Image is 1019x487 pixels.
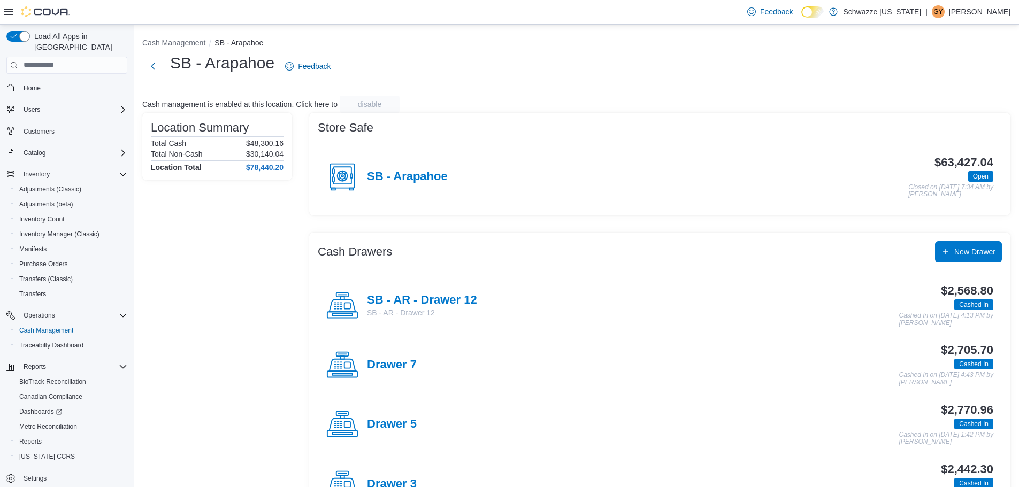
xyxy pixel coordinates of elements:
[11,272,132,287] button: Transfers (Classic)
[19,82,45,95] a: Home
[19,103,127,116] span: Users
[298,61,331,72] span: Feedback
[19,341,83,350] span: Traceabilty Dashboard
[19,360,127,373] span: Reports
[19,245,47,253] span: Manifests
[15,390,127,403] span: Canadian Compliance
[19,146,127,159] span: Catalog
[15,405,66,418] a: Dashboards
[19,168,127,181] span: Inventory
[959,300,989,310] span: Cashed In
[15,375,90,388] a: BioTrack Reconciliation
[246,150,284,158] p: $30,140.04
[15,198,78,211] a: Adjustments (beta)
[954,359,993,369] span: Cashed In
[19,275,73,283] span: Transfers (Classic)
[19,200,73,208] span: Adjustments (beta)
[24,149,45,157] span: Catalog
[367,170,448,184] h4: SB - Arapahoe
[899,372,993,386] p: Cashed In on [DATE] 4:43 PM by [PERSON_NAME]
[11,242,132,257] button: Manifests
[11,374,132,389] button: BioTrack Reconciliation
[19,185,81,194] span: Adjustments (Classic)
[11,212,132,227] button: Inventory Count
[949,5,1010,18] p: [PERSON_NAME]
[214,38,263,47] button: SB - Arapahoe
[15,273,127,285] span: Transfers (Classic)
[19,407,62,416] span: Dashboards
[340,96,400,113] button: disable
[170,52,274,74] h1: SB - Arapahoe
[11,227,132,242] button: Inventory Manager (Classic)
[954,246,995,257] span: New Drawer
[19,377,86,386] span: BioTrack Reconciliation
[246,163,284,172] h4: $78,440.20
[15,435,46,448] a: Reports
[24,474,47,483] span: Settings
[15,390,87,403] a: Canadian Compliance
[973,172,989,181] span: Open
[151,150,203,158] h6: Total Non-Cash
[2,167,132,182] button: Inventory
[743,1,797,22] a: Feedback
[15,243,127,256] span: Manifests
[19,326,73,335] span: Cash Management
[11,197,132,212] button: Adjustments (beta)
[19,290,46,298] span: Transfers
[2,145,132,160] button: Catalog
[899,312,993,327] p: Cashed In on [DATE] 4:13 PM by [PERSON_NAME]
[11,419,132,434] button: Metrc Reconciliation
[19,81,127,95] span: Home
[11,338,132,353] button: Traceabilty Dashboard
[19,125,59,138] a: Customers
[2,308,132,323] button: Operations
[367,293,477,307] h4: SB - AR - Drawer 12
[19,103,44,116] button: Users
[19,472,51,485] a: Settings
[954,299,993,310] span: Cashed In
[2,123,132,139] button: Customers
[11,182,132,197] button: Adjustments (Classic)
[959,359,989,369] span: Cashed In
[15,324,78,337] a: Cash Management
[968,171,993,182] span: Open
[15,273,77,285] a: Transfers (Classic)
[11,449,132,464] button: [US_STATE] CCRS
[15,324,127,337] span: Cash Management
[367,418,417,431] h4: Drawer 5
[151,163,202,172] h4: Location Total
[19,452,75,461] span: [US_STATE] CCRS
[246,139,284,148] p: $48,300.16
[959,419,989,429] span: Cashed In
[843,5,921,18] p: Schwazze [US_STATE]
[11,389,132,404] button: Canadian Compliance
[281,56,335,77] a: Feedback
[15,375,127,388] span: BioTrack Reconciliation
[801,6,824,18] input: Dark Mode
[15,405,127,418] span: Dashboards
[142,56,164,77] button: Next
[941,463,993,476] h3: $2,442.30
[318,245,392,258] h3: Cash Drawers
[19,309,59,322] button: Operations
[15,213,127,226] span: Inventory Count
[2,470,132,486] button: Settings
[21,6,70,17] img: Cova
[11,287,132,302] button: Transfers
[935,241,1002,262] button: New Drawer
[15,183,127,196] span: Adjustments (Classic)
[142,100,338,109] p: Cash management is enabled at this location. Click here to
[933,5,943,18] span: GY
[941,404,993,416] h3: $2,770.96
[15,339,127,352] span: Traceabilty Dashboard
[15,258,127,270] span: Purchase Orders
[142,37,1010,50] nav: An example of EuiBreadcrumbs
[19,260,68,268] span: Purchase Orders
[24,362,46,371] span: Reports
[941,344,993,357] h3: $2,705.70
[19,146,50,159] button: Catalog
[15,228,104,241] a: Inventory Manager (Classic)
[941,284,993,297] h3: $2,568.80
[19,309,127,322] span: Operations
[19,125,127,138] span: Customers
